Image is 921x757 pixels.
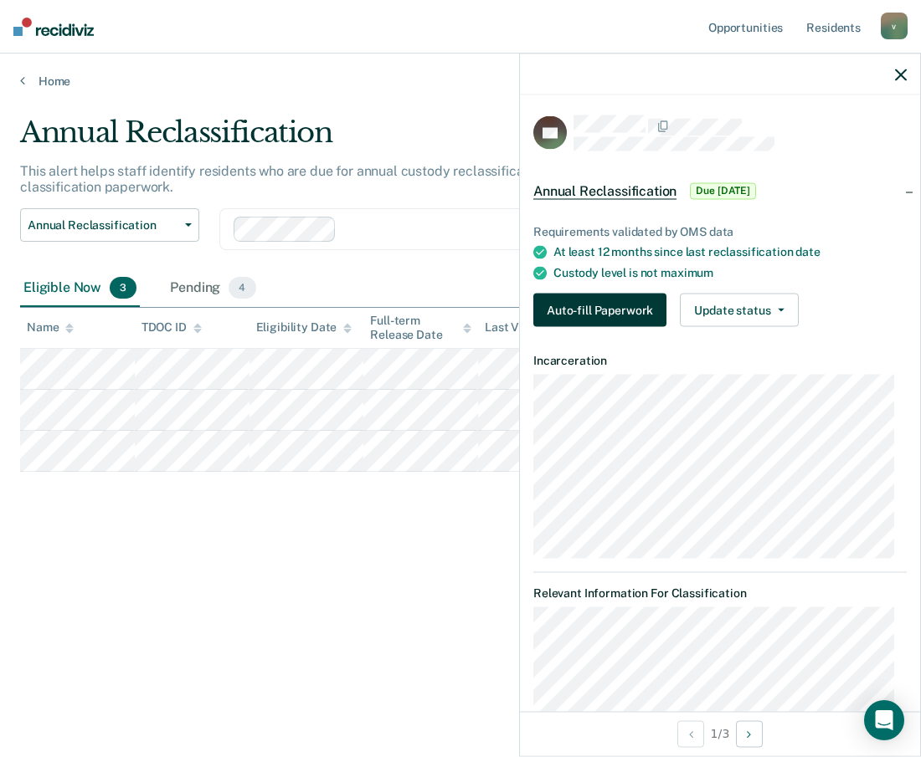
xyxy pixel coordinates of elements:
p: This alert helps staff identify residents who are due for annual custody reclassification and dir... [20,163,813,195]
span: Annual Reclassification [533,182,677,199]
div: At least 12 months since last reclassification [553,245,907,259]
span: maximum [661,266,713,279]
div: Custody level is not [553,266,907,280]
dt: Incarceration [533,354,907,368]
button: Update status [680,294,798,327]
div: Open Intercom Messenger [864,700,904,740]
div: TDOC ID [141,320,202,335]
a: Navigate to form link [533,294,673,327]
span: 3 [110,277,136,299]
span: Due [DATE] [690,182,756,199]
img: Recidiviz [13,18,94,36]
a: Home [20,74,901,89]
button: Auto-fill Paperwork [533,294,666,327]
div: Requirements validated by OMS data [533,224,907,238]
span: Annual Reclassification [28,218,178,233]
dt: Relevant Information For Classification [533,586,907,601]
div: v [881,13,908,39]
div: Full-term Release Date [370,314,471,342]
div: Eligibility Date [256,320,352,335]
div: Eligible Now [20,270,140,307]
button: Previous Opportunity [677,720,704,747]
span: date [795,245,820,258]
div: Annual ReclassificationDue [DATE] [520,164,920,217]
div: Name [27,320,74,335]
div: Last Viewed [485,320,566,335]
span: 4 [229,277,255,299]
button: Next Opportunity [736,720,763,747]
div: 1 / 3 [520,711,920,755]
div: Annual Reclassification [20,115,849,163]
div: Pending [167,270,259,307]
